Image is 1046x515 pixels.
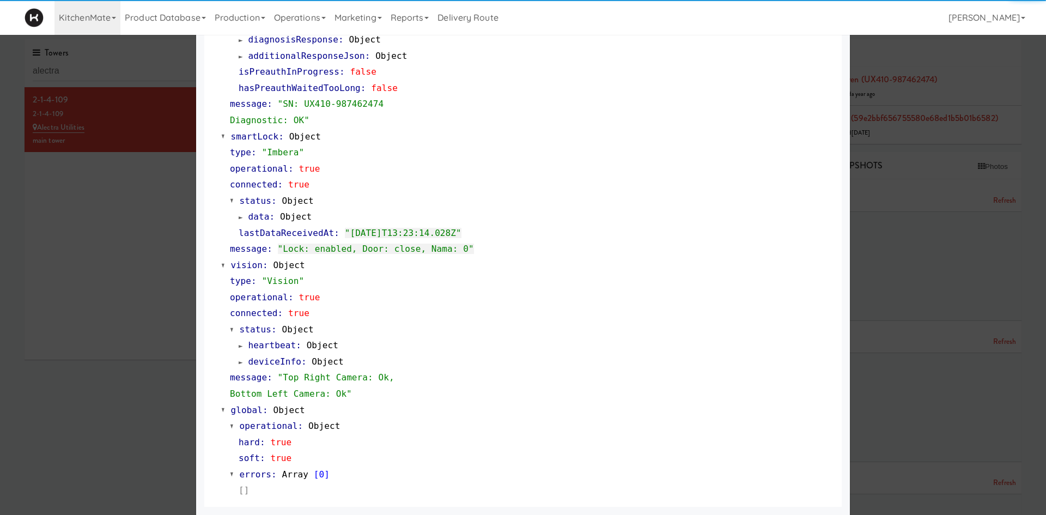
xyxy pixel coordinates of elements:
span: false [350,66,376,77]
span: true [299,292,320,302]
span: : [365,51,370,61]
span: true [270,453,291,463]
span: 0 [319,469,325,480]
span: status [240,196,271,206]
span: smartLock [231,131,279,142]
span: : [298,421,303,431]
span: Object [375,51,407,61]
span: : [271,196,277,206]
span: : [338,34,344,45]
span: operational [240,421,298,431]
span: Array [282,469,308,480]
span: true [270,437,291,447]
span: : [251,147,257,157]
span: hard [239,437,260,447]
span: : [278,179,283,190]
span: : [339,66,345,77]
span: soft [239,453,260,463]
span: data [248,211,270,222]
span: ] [324,469,330,480]
span: isPreauthInProgress [239,66,339,77]
span: "SN: UX410-987462474 Diagnostic: OK" [230,99,384,125]
span: : [263,405,268,415]
span: diagnosisResponse [248,34,338,45]
span: true [288,179,309,190]
span: : [263,260,268,270]
span: operational [230,292,288,302]
span: heartbeat [248,340,296,350]
span: : [278,131,284,142]
span: vision [231,260,263,270]
span: Object [308,421,340,431]
span: : [260,453,265,463]
span: : [269,211,275,222]
span: : [334,228,339,238]
span: : [288,163,294,174]
span: : [251,276,257,286]
span: : [267,372,272,383]
span: deviceInfo [248,356,301,367]
span: "Vision" [261,276,304,286]
span: Object [312,356,343,367]
span: errors [240,469,271,480]
span: type [230,147,251,157]
span: "Lock: enabled, Door: close, Nama: 0" [278,244,474,254]
span: : [271,324,277,335]
span: additionalResponseJson [248,51,365,61]
span: : [301,356,307,367]
span: operational [230,163,288,174]
span: "Imbera" [261,147,304,157]
span: : [296,340,301,350]
span: type [230,276,251,286]
span: connected [230,179,278,190]
span: "Top Right Camera: Ok, Bottom Left Camera: Ok" [230,372,394,399]
span: : [288,292,294,302]
span: Object [282,196,313,206]
span: : [267,99,272,109]
span: : [361,83,366,93]
span: : [260,437,265,447]
span: : [267,244,272,254]
span: "[DATE]T13:23:14.028Z" [345,228,461,238]
span: Object [273,405,305,415]
span: [ [314,469,319,480]
span: message [230,372,267,383]
span: Object [280,211,312,222]
span: global [231,405,263,415]
span: hasPreauthWaitedTooLong [239,83,361,93]
span: connected [230,308,278,318]
span: false [371,83,398,93]
span: : [278,308,283,318]
span: message [230,244,267,254]
span: true [288,308,309,318]
span: true [299,163,320,174]
span: : [271,469,277,480]
span: Object [307,340,338,350]
span: status [240,324,271,335]
img: Micromart [25,8,44,27]
span: lastDataReceivedAt [239,228,334,238]
span: Object [349,34,380,45]
span: Object [273,260,305,270]
span: message [230,99,267,109]
span: Object [289,131,321,142]
span: Object [282,324,313,335]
